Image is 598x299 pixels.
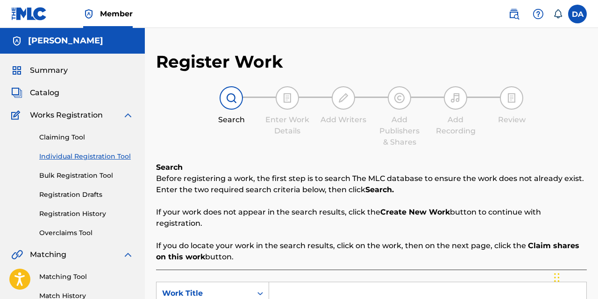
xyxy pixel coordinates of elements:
[533,8,544,20] img: help
[551,254,598,299] iframe: Chat Widget
[39,228,134,238] a: Overclaims Tool
[208,114,255,125] div: Search
[11,65,68,76] a: SummarySummary
[11,249,23,260] img: Matching
[508,8,520,20] img: search
[156,173,587,184] p: Before registering a work, the first step is to search The MLC database to ensure the work does n...
[156,51,283,72] h2: Register Work
[505,5,523,23] a: Public Search
[568,5,587,23] div: User Menu
[28,35,103,46] h5: Derek Atocha
[338,92,349,104] img: step indicator icon for Add Writers
[39,152,134,161] a: Individual Registration Tool
[156,240,587,263] p: If you do locate your work in the search results, click on the work, then on the next page, click...
[365,185,394,194] strong: Search.
[376,114,423,148] div: Add Publishers & Shares
[11,110,23,121] img: Works Registration
[39,132,134,142] a: Claiming Tool
[554,264,560,292] div: Drag
[156,163,183,172] b: Search
[320,114,367,125] div: Add Writers
[39,209,134,219] a: Registration History
[39,171,134,181] a: Bulk Registration Tool
[572,177,598,254] iframe: Resource Center
[83,8,94,20] img: Top Rightsholder
[11,35,22,47] img: Accounts
[30,249,66,260] span: Matching
[11,7,47,21] img: MLC Logo
[11,65,22,76] img: Summary
[156,184,587,195] p: Enter the two required search criteria below, then click
[30,87,59,98] span: Catalog
[488,114,535,125] div: Review
[30,110,103,121] span: Works Registration
[432,114,479,137] div: Add Recording
[264,114,311,137] div: Enter Work Details
[553,9,562,19] div: Notifications
[122,249,134,260] img: expand
[450,92,461,104] img: step indicator icon for Add Recording
[529,5,548,23] div: Help
[380,208,450,216] strong: Create New Work
[156,207,587,229] p: If your work does not appear in the search results, click the button to continue with registration.
[226,92,237,104] img: step indicator icon for Search
[30,65,68,76] span: Summary
[11,87,59,98] a: CatalogCatalog
[122,110,134,121] img: expand
[11,87,22,98] img: Catalog
[39,272,134,282] a: Matching Tool
[282,92,293,104] img: step indicator icon for Enter Work Details
[394,92,405,104] img: step indicator icon for Add Publishers & Shares
[39,190,134,200] a: Registration Drafts
[506,92,517,104] img: step indicator icon for Review
[100,8,133,19] span: Member
[162,288,246,299] div: Work Title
